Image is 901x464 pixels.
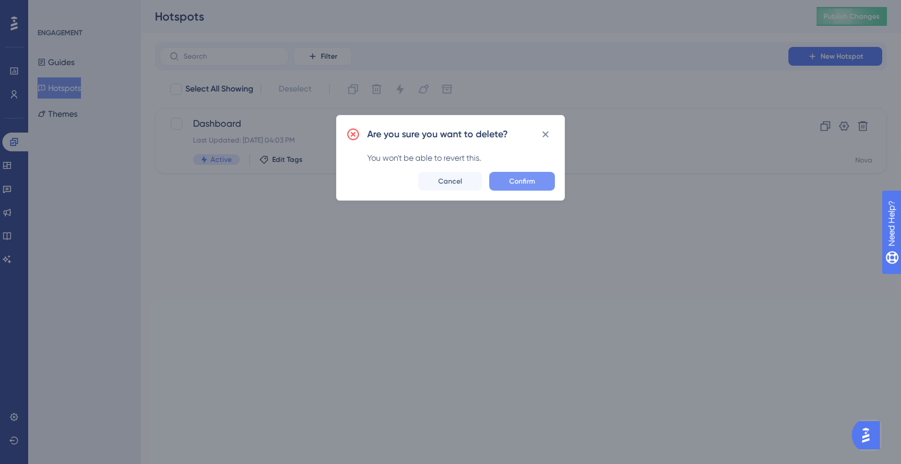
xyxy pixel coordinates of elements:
span: Need Help? [28,3,73,17]
h2: Are you sure you want to delete? [367,127,508,141]
span: Confirm [509,177,535,186]
iframe: UserGuiding AI Assistant Launcher [852,418,887,453]
span: Cancel [438,177,462,186]
div: You won't be able to revert this. [367,151,555,165]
